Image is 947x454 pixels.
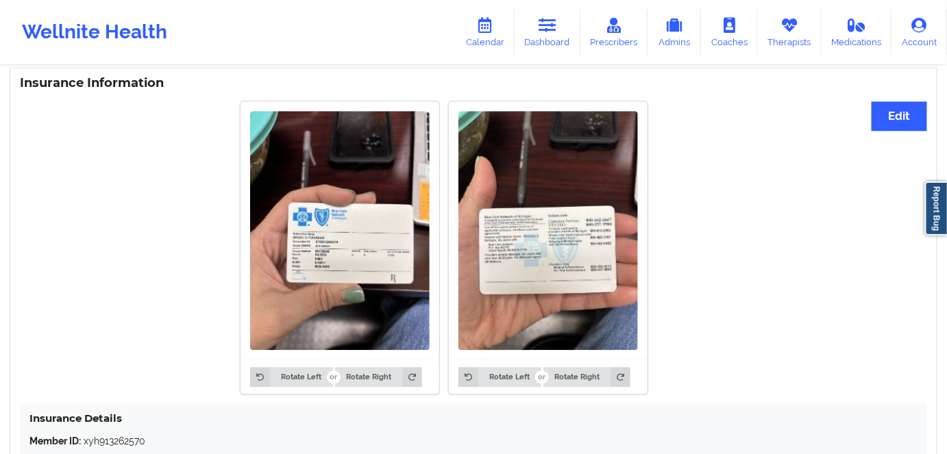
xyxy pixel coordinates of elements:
a: Medications [822,10,892,55]
a: Prescribers [580,10,648,55]
button: Rotate Right [335,367,422,386]
button: Rotate Left [458,367,541,386]
button: Edit [872,101,927,131]
button: Rotate Left [250,367,332,386]
img: Angel Fugaban [250,111,430,350]
h4: Insurance Details [29,412,918,425]
strong: Member ID: [29,436,81,446]
a: Calendar [456,10,515,55]
p: xyh913262570 [29,434,918,448]
img: Angel Fugaban [458,111,638,350]
a: Coaches [701,10,758,55]
h3: Insurance Information [20,75,927,91]
a: Report Bug [925,181,947,236]
a: Therapists [758,10,822,55]
a: Admins [648,10,701,55]
button: Rotate Right [543,367,630,386]
a: Account [891,10,947,55]
a: Dashboard [515,10,580,55]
